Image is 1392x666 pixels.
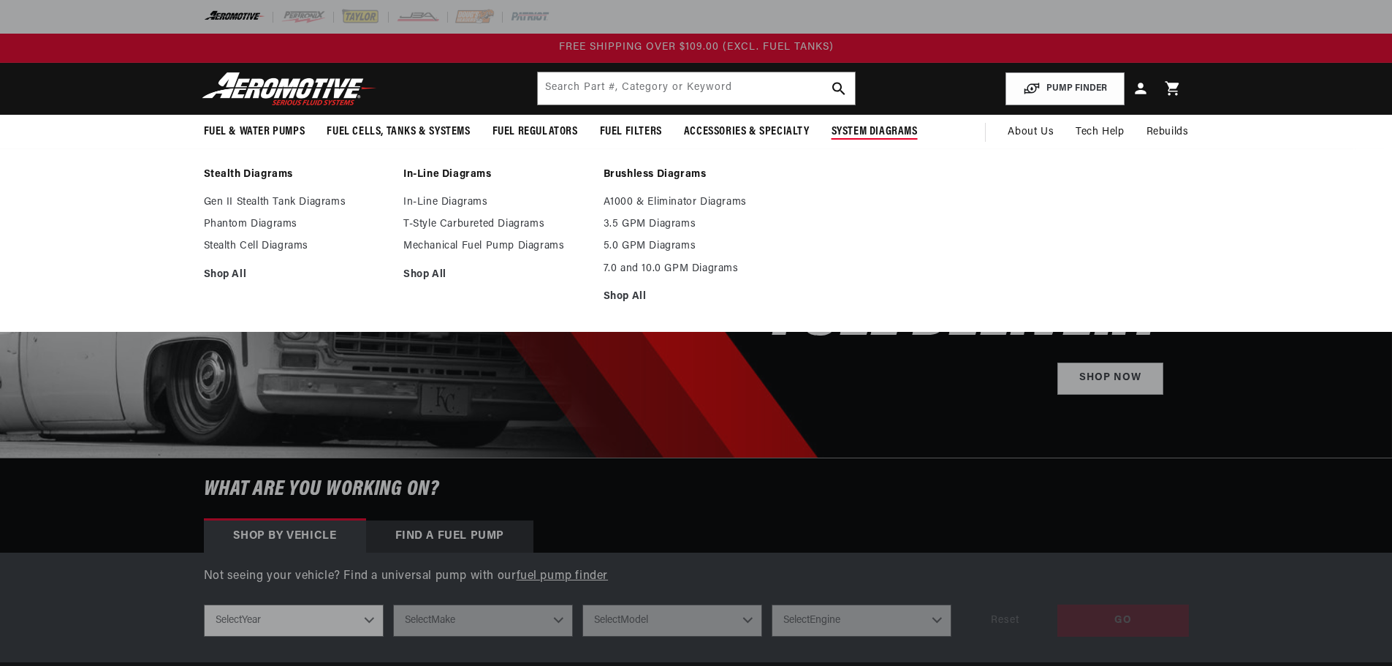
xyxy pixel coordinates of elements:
[393,605,573,637] select: Make
[492,124,578,140] span: Fuel Regulators
[832,124,918,140] span: System Diagrams
[204,218,389,231] a: Phantom Diagrams
[538,72,855,105] input: Search by Part Number, Category or Keyword
[403,168,589,181] a: In-Line Diagrams
[589,115,673,149] summary: Fuel Filters
[1008,126,1054,137] span: About Us
[1136,115,1200,150] summary: Rebuilds
[482,115,589,149] summary: Fuel Regulators
[204,196,389,209] a: Gen II Stealth Tank Diagrams
[582,605,762,637] select: Model
[823,72,855,105] button: search button
[997,115,1065,150] a: About Us
[1057,363,1163,396] a: Shop Now
[204,168,389,181] a: Stealth Diagrams
[316,115,481,149] summary: Fuel Cells, Tanks & Systems
[821,115,929,149] summary: System Diagrams
[193,115,316,149] summary: Fuel & Water Pumps
[604,290,789,303] a: Shop All
[204,268,389,281] a: Shop All
[559,42,834,53] span: FREE SHIPPING OVER $109.00 (EXCL. FUEL TANKS)
[649,225,1163,348] h2: SHOP BEST SELLING FUEL DELIVERY
[1146,124,1189,140] span: Rebuilds
[1065,115,1135,150] summary: Tech Help
[604,218,789,231] a: 3.5 GPM Diagrams
[403,196,589,209] a: In-Line Diagrams
[1076,124,1124,140] span: Tech Help
[604,196,789,209] a: A1000 & Eliminator Diagrams
[1005,72,1125,105] button: PUMP FINDER
[204,605,384,637] select: Year
[673,115,821,149] summary: Accessories & Specialty
[684,124,810,140] span: Accessories & Specialty
[204,124,305,140] span: Fuel & Water Pumps
[403,240,589,253] a: Mechanical Fuel Pump Diagrams
[204,521,366,553] div: Shop by vehicle
[517,570,609,582] a: fuel pump finder
[327,124,470,140] span: Fuel Cells, Tanks & Systems
[204,240,389,253] a: Stealth Cell Diagrams
[403,268,589,281] a: Shop All
[604,262,789,276] a: 7.0 and 10.0 GPM Diagrams
[604,168,789,181] a: Brushless Diagrams
[198,72,381,106] img: Aeromotive
[167,458,1225,521] h6: What are you working on?
[366,521,534,553] div: Find a Fuel Pump
[403,218,589,231] a: T-Style Carbureted Diagrams
[604,240,789,253] a: 5.0 GPM Diagrams
[772,605,951,637] select: Engine
[600,124,662,140] span: Fuel Filters
[204,567,1189,586] p: Not seeing your vehicle? Find a universal pump with our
